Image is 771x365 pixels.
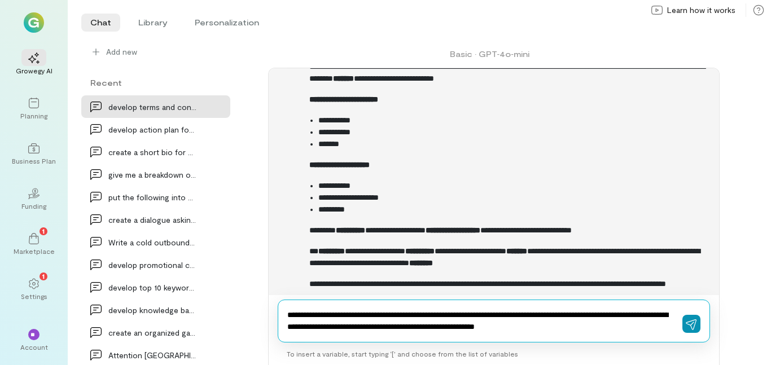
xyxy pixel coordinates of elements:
div: develop terms and condition disclosure for SPSmid… [108,101,196,113]
a: Marketplace [14,224,54,265]
div: Settings [21,292,47,301]
div: give me a breakdown of my business credit [108,169,196,181]
div: create a dialogue asking for money for services u… [108,214,196,226]
div: develop knowledge base brief description for AI c… [108,304,196,316]
div: Planning [20,111,47,120]
div: Write a cold outbound email to a prospective cust… [108,236,196,248]
a: Funding [14,179,54,219]
a: Settings [14,269,54,310]
div: Marketplace [14,247,55,256]
span: 1 [42,226,45,236]
span: Learn how it works [667,5,735,16]
div: develop promotional campaign for cleaning out tra… [108,259,196,271]
span: 1 [42,271,45,281]
div: put the following into a checklist. put only the… [108,191,196,203]
a: Growegy AI [14,43,54,84]
div: Funding [21,201,46,210]
div: develop top 10 keywords for [DOMAIN_NAME] and th… [108,282,196,293]
div: develop action plan for a chief executive officer… [108,124,196,135]
a: Planning [14,89,54,129]
div: create an organized game plan for a playground di… [108,327,196,338]
li: Personalization [186,14,268,32]
div: create a short bio for a pest control services co… [108,146,196,158]
div: Account [20,342,48,351]
div: Growegy AI [16,66,52,75]
div: To insert a variable, start typing ‘[’ and choose from the list of variables [278,342,710,365]
li: Library [129,14,177,32]
a: Business Plan [14,134,54,174]
div: Recent [81,77,230,89]
li: Chat [81,14,120,32]
div: Business Plan [12,156,56,165]
div: Attention [GEOGRAPHIC_DATA] and [GEOGRAPHIC_DATA] residents!… [108,349,196,361]
span: Add new [106,46,137,58]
